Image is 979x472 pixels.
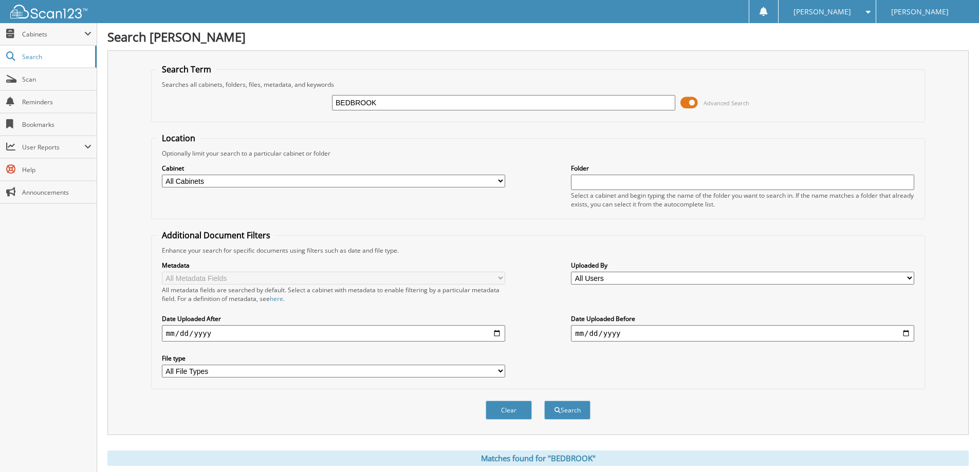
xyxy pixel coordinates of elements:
[22,120,91,129] span: Bookmarks
[571,314,914,323] label: Date Uploaded Before
[10,5,87,18] img: scan123-logo-white.svg
[107,28,969,45] h1: Search [PERSON_NAME]
[22,75,91,84] span: Scan
[22,188,91,197] span: Announcements
[891,9,949,15] span: [PERSON_NAME]
[162,164,505,173] label: Cabinet
[22,165,91,174] span: Help
[571,325,914,342] input: end
[571,261,914,270] label: Uploaded By
[22,98,91,106] span: Reminders
[22,143,84,152] span: User Reports
[157,149,919,158] div: Optionally limit your search to a particular cabinet or folder
[157,246,919,255] div: Enhance your search for specific documents using filters such as date and file type.
[162,261,505,270] label: Metadata
[162,314,505,323] label: Date Uploaded After
[793,9,851,15] span: [PERSON_NAME]
[571,191,914,209] div: Select a cabinet and begin typing the name of the folder you want to search in. If the name match...
[22,52,90,61] span: Search
[107,450,969,466] div: Matches found for "BEDBROOK"
[162,286,505,303] div: All metadata fields are searched by default. Select a cabinet with metadata to enable filtering b...
[270,294,283,303] a: here
[571,164,914,173] label: Folder
[162,325,505,342] input: start
[157,64,216,75] legend: Search Term
[157,80,919,89] div: Searches all cabinets, folders, files, metadata, and keywords
[157,133,200,144] legend: Location
[22,30,84,39] span: Cabinets
[544,401,590,420] button: Search
[486,401,532,420] button: Clear
[157,230,275,241] legend: Additional Document Filters
[162,354,505,363] label: File type
[704,99,749,107] span: Advanced Search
